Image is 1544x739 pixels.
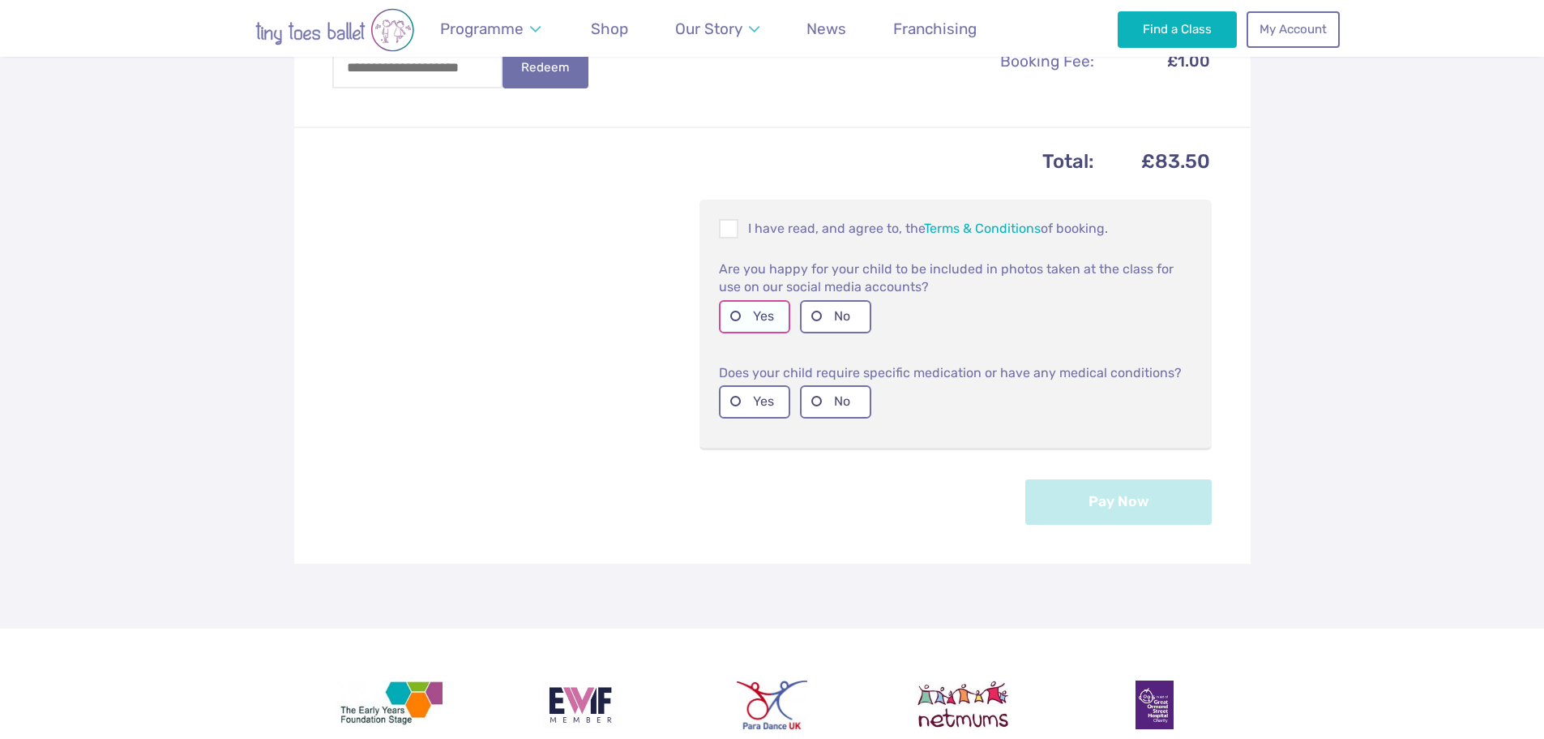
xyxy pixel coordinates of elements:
[667,10,767,48] a: Our Story
[1025,479,1212,525] button: Pay Now
[806,19,846,38] span: News
[440,19,524,38] span: Programme
[800,385,871,419] label: No
[719,300,790,333] label: Yes
[1097,145,1210,178] td: £83.50
[886,10,985,48] a: Franchising
[1118,11,1237,47] a: Find a Class
[922,48,1095,75] th: Booking Fee:
[336,681,443,729] img: The Early Years Foundation Stage
[719,385,790,419] label: Yes
[799,10,854,48] a: News
[1097,48,1210,75] td: £1.00
[719,259,1192,296] p: Are you happy for your child to be included in photos taken at the class for use on our social me...
[737,681,806,729] img: Para Dance UK
[503,48,588,88] button: Redeem
[591,19,628,38] span: Shop
[893,19,977,38] span: Franchising
[334,145,1096,178] th: Total:
[675,19,742,38] span: Our Story
[924,221,1041,236] a: Terms & Conditions
[1247,11,1339,47] a: My Account
[719,363,1192,382] p: Does your child require specific medication or have any medical conditions?
[542,681,619,729] img: Encouraging Women Into Franchising
[584,10,636,48] a: Shop
[205,8,464,52] img: tiny toes ballet
[719,219,1192,238] p: I have read, and agree to, the of booking.
[433,10,549,48] a: Programme
[800,300,871,333] label: No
